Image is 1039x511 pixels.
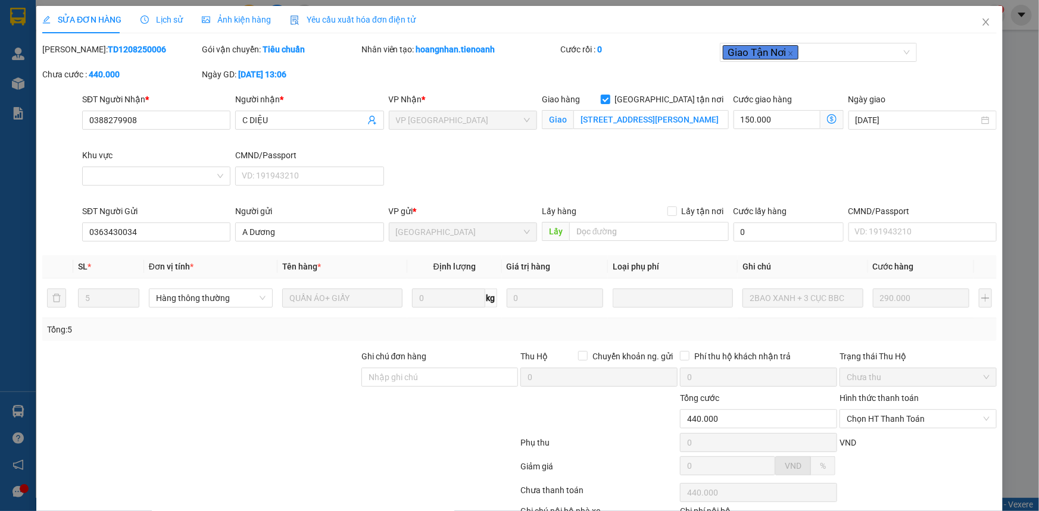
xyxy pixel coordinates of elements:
span: close [981,17,991,27]
span: close [788,51,794,57]
span: Phí thu hộ khách nhận trả [689,350,795,363]
span: Yêu cầu xuất hóa đơn điện tử [290,15,416,24]
div: Gói vận chuyển: [202,43,359,56]
div: CMND/Passport [235,149,383,162]
span: Thủ Đức [396,223,530,241]
span: Lấy [542,222,569,241]
span: Tên hàng [282,262,321,271]
div: CMND/Passport [848,205,997,218]
div: Giảm giá [520,460,679,481]
div: Phụ thu [520,436,679,457]
span: Chọn HT Thanh Toán [847,410,990,428]
span: Chưa thu [847,368,990,386]
span: Giao [542,110,573,129]
div: Chưa cước : [42,68,199,81]
span: Đơn vị tính [149,262,194,271]
div: Trạng thái Thu Hộ [840,350,997,363]
input: VD: Bàn, Ghế [282,289,403,308]
div: Người nhận [235,93,383,106]
span: VND [785,461,801,471]
b: 440.000 [89,70,120,79]
div: Chưa thanh toán [520,484,679,504]
input: Giao tận nơi [573,110,729,129]
input: Cước lấy hàng [734,222,844,242]
button: delete [47,289,66,308]
label: Cước lấy hàng [734,206,787,216]
span: Giao hàng [542,95,580,104]
span: Hàng thông thường [156,289,266,307]
span: dollar-circle [827,114,837,124]
input: 0 [507,289,604,308]
span: VP Nhận [389,95,422,104]
input: 0 [873,289,970,308]
span: kg [485,289,497,308]
button: Close [969,6,1003,39]
span: VND [840,438,856,447]
input: Ghi chú đơn hàng [361,368,519,387]
div: Cước rồi : [560,43,717,56]
span: Định lượng [433,262,476,271]
span: Giá trị hàng [507,262,551,271]
span: Giao Tận Nơi [723,45,798,59]
span: picture [202,15,210,24]
span: Chuyển khoản ng. gửi [588,350,678,363]
input: Ghi Chú [742,289,863,308]
div: Người gửi [235,205,383,218]
div: [PERSON_NAME]: [42,43,199,56]
b: [DATE] 13:06 [238,70,286,79]
span: Ảnh kiện hàng [202,15,271,24]
div: VP gửi [389,205,537,218]
span: VP Đà Lạt [396,111,530,129]
span: Cước hàng [873,262,914,271]
span: edit [42,15,51,24]
span: SỬA ĐƠN HÀNG [42,15,121,24]
b: Tiêu chuẩn [263,45,305,54]
label: Hình thức thanh toán [840,393,919,403]
span: [GEOGRAPHIC_DATA] tận nơi [610,93,729,106]
span: Tổng cước [680,393,719,403]
input: Ngày giao [856,114,979,127]
th: Loại phụ phí [608,255,738,278]
div: Tổng: 5 [47,323,401,336]
label: Cước giao hàng [734,95,792,104]
b: hoangnhan.tienoanh [416,45,495,54]
b: TD1208250006 [108,45,166,54]
input: Dọc đường [569,222,729,241]
label: Ghi chú đơn hàng [361,352,427,361]
th: Ghi chú [738,255,868,278]
span: Lấy tận nơi [677,205,729,218]
span: Thu Hộ [520,352,548,361]
label: Ngày giao [848,95,886,104]
div: Nhân viên tạo: [361,43,558,56]
b: 0 [597,45,602,54]
div: SĐT Người Nhận [82,93,230,106]
span: SL [78,262,88,271]
span: clock-circle [141,15,149,24]
span: Lịch sử [141,15,183,24]
button: plus [979,289,992,308]
div: SĐT Người Gửi [82,205,230,218]
div: Ngày GD: [202,68,359,81]
span: % [820,461,826,471]
span: Lấy hàng [542,206,576,216]
div: Khu vực [82,149,230,162]
img: icon [290,15,299,25]
input: Cước giao hàng [734,110,820,129]
span: user-add [367,115,377,125]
